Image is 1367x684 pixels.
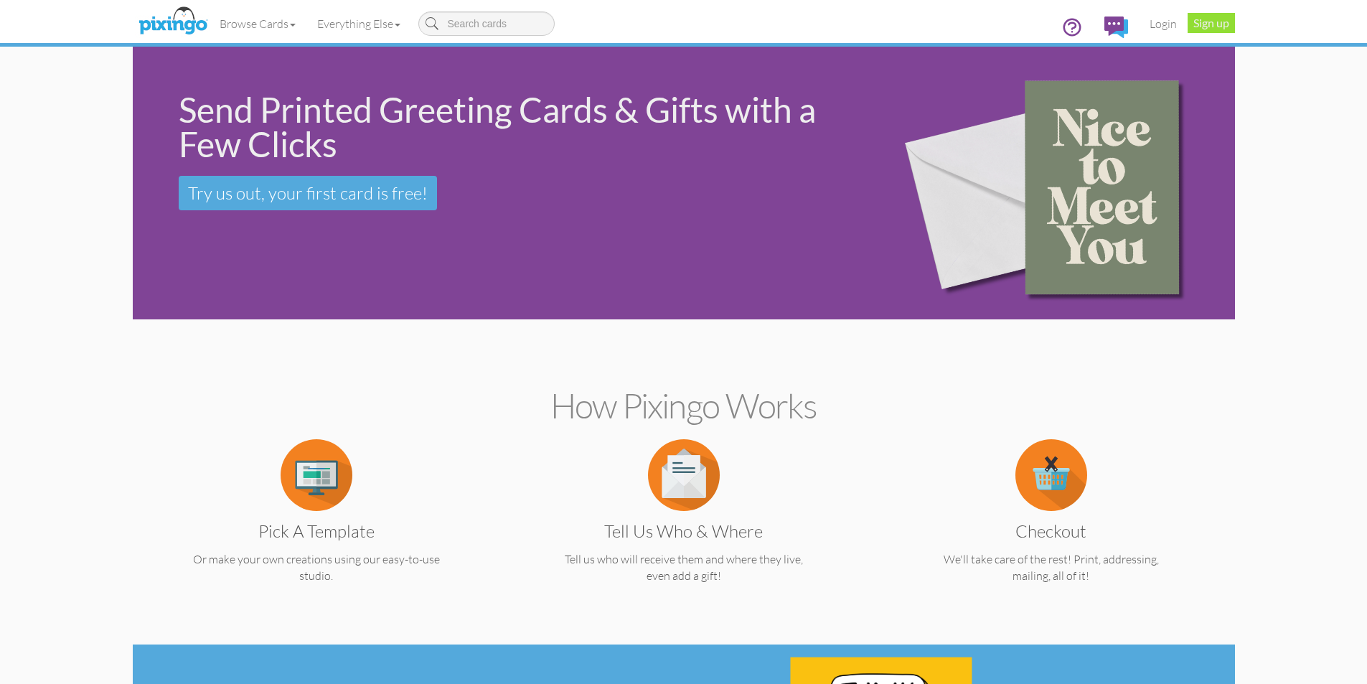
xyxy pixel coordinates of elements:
[188,182,428,204] span: Try us out, your first card is free!
[906,522,1196,540] h3: Checkout
[158,387,1210,425] h2: How Pixingo works
[1104,17,1128,38] img: comments.svg
[281,439,352,511] img: item.alt
[135,4,211,39] img: pixingo logo
[418,11,555,36] input: Search cards
[209,6,306,42] a: Browse Cards
[179,93,856,161] div: Send Printed Greeting Cards & Gifts with a Few Clicks
[1015,439,1087,511] img: item.alt
[528,551,840,584] p: Tell us who will receive them and where they live, even add a gift!
[1188,13,1235,33] a: Sign up
[179,176,437,210] a: Try us out, your first card is free!
[528,467,840,584] a: Tell us Who & Where Tell us who will receive them and where they live, even add a gift!
[1366,683,1367,684] iframe: Chat
[539,522,829,540] h3: Tell us Who & Where
[648,439,720,511] img: item.alt
[879,27,1226,340] img: 15b0954d-2d2f-43ee-8fdb-3167eb028af9.png
[161,467,472,584] a: Pick a Template Or make your own creations using our easy-to-use studio.
[1139,6,1188,42] a: Login
[896,551,1207,584] p: We'll take care of the rest! Print, addressing, mailing, all of it!
[161,551,472,584] p: Or make your own creations using our easy-to-use studio.
[172,522,461,540] h3: Pick a Template
[306,6,411,42] a: Everything Else
[896,467,1207,584] a: Checkout We'll take care of the rest! Print, addressing, mailing, all of it!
